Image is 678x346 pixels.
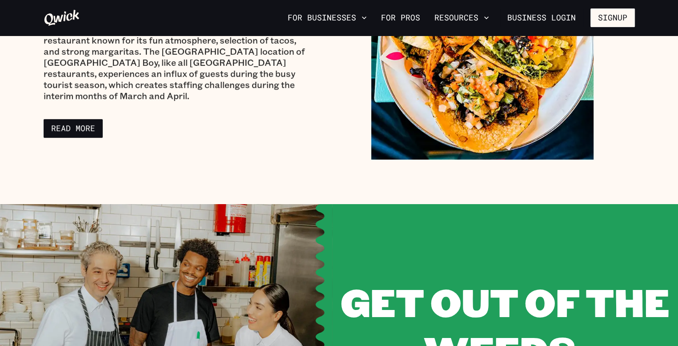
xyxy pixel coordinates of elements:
a: Read more [44,119,103,138]
button: For Businesses [284,10,370,25]
button: Resources [431,10,493,25]
a: For Pros [377,10,424,25]
a: Business Login [500,8,583,27]
p: Taco Boy Folly Beach is an extremely popular, high volume restaurant known for its fun atmosphere... [44,24,307,101]
button: Signup [590,8,635,27]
